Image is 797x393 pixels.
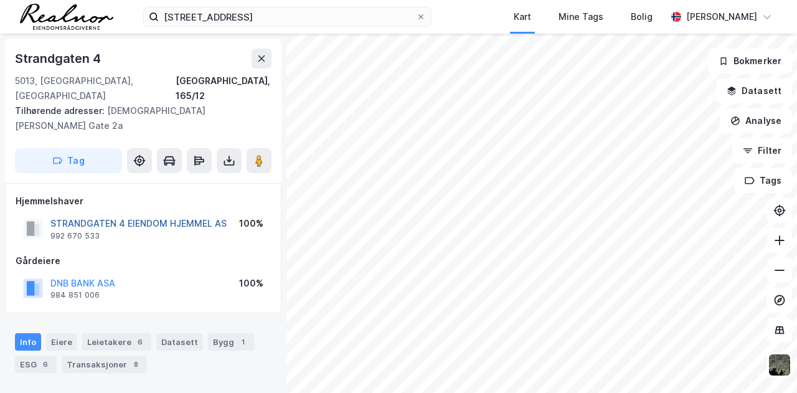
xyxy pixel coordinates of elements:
div: Datasett [156,333,203,351]
img: realnor-logo.934646d98de889bb5806.png [20,4,113,30]
button: Filter [732,138,792,163]
div: ESG [15,356,57,373]
button: Analyse [720,108,792,133]
div: 5013, [GEOGRAPHIC_DATA], [GEOGRAPHIC_DATA] [15,73,176,103]
div: Bolig [631,9,653,24]
div: Info [15,333,41,351]
div: 984 851 006 [50,290,100,300]
div: Transaksjoner [62,356,147,373]
div: Eiere [46,333,77,351]
div: Kart [514,9,531,24]
div: 100% [239,216,263,231]
div: Strandgaten 4 [15,49,103,69]
span: Tilhørende adresser: [15,105,107,116]
button: Bokmerker [708,49,792,73]
div: [DEMOGRAPHIC_DATA][PERSON_NAME] Gate 2a [15,103,262,133]
button: Datasett [716,78,792,103]
div: Gårdeiere [16,253,271,268]
div: [GEOGRAPHIC_DATA], 165/12 [176,73,271,103]
div: Bygg [208,333,254,351]
div: 6 [134,336,146,348]
div: 8 [130,358,142,371]
button: Tags [734,168,792,193]
div: Leietakere [82,333,151,351]
div: Hjemmelshaver [16,194,271,209]
div: 100% [239,276,263,291]
div: Kontrollprogram for chat [735,333,797,393]
input: Søk på adresse, matrikkel, gårdeiere, leietakere eller personer [159,7,416,26]
div: 992 670 533 [50,231,100,241]
div: Mine Tags [559,9,603,24]
div: 6 [39,358,52,371]
div: 1 [237,336,249,348]
button: Tag [15,148,122,173]
div: [PERSON_NAME] [686,9,757,24]
iframe: Chat Widget [735,333,797,393]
